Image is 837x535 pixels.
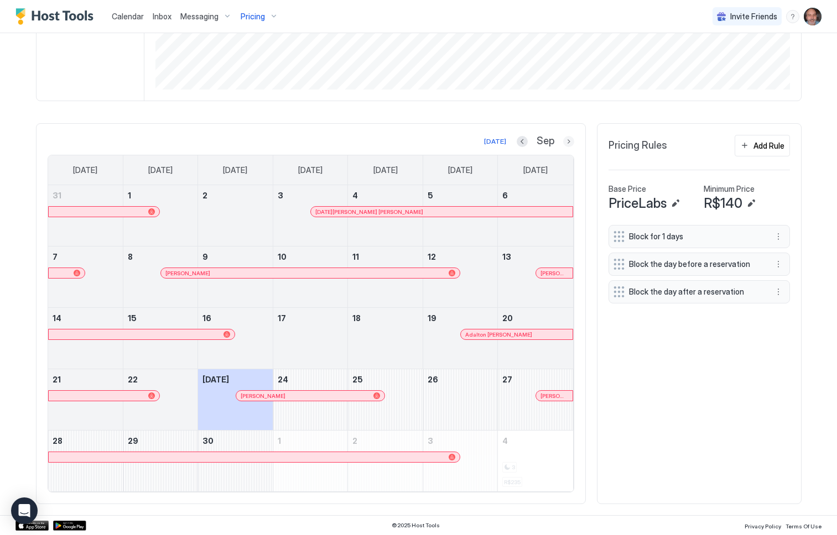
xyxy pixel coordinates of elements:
[128,436,138,445] span: 29
[287,155,334,185] a: Wednesday
[362,155,409,185] a: Thursday
[48,185,123,246] td: August 31, 2025
[428,375,438,384] span: 26
[348,431,423,451] a: October 2, 2025
[348,369,423,390] a: September 25, 2025
[753,140,784,151] div: Add Rule
[498,308,573,328] a: September 20, 2025
[498,369,573,431] td: September 27, 2025
[123,308,198,369] td: September 15, 2025
[212,155,258,185] a: Tuesday
[53,436,63,445] span: 28
[241,12,265,22] span: Pricing
[278,313,286,323] span: 17
[128,375,138,384] span: 22
[15,521,49,531] a: App Store
[223,165,247,175] span: [DATE]
[278,191,283,200] span: 3
[123,369,198,390] a: September 22, 2025
[540,392,568,400] span: [PERSON_NAME]
[202,436,214,445] span: 30
[484,137,506,146] div: [DATE]
[428,313,436,323] span: 19
[123,431,198,451] a: September 29, 2025
[423,431,498,451] a: October 3, 2025
[348,185,423,206] a: September 4, 2025
[392,522,440,529] span: © 2025 Host Tools
[448,165,472,175] span: [DATE]
[629,232,761,242] span: Block for 1 days
[278,252,287,261] span: 10
[609,195,667,212] span: PriceLabs
[273,246,348,267] a: September 10, 2025
[465,331,532,338] span: Adalton [PERSON_NAME]
[298,165,323,175] span: [DATE]
[53,521,86,531] a: Google Play Store
[745,197,758,210] button: Edit
[15,8,98,25] a: Host Tools Logo
[348,185,423,246] td: September 4, 2025
[523,165,548,175] span: [DATE]
[273,369,348,390] a: September 24, 2025
[180,12,219,22] span: Messaging
[498,308,573,369] td: September 20, 2025
[278,375,288,384] span: 24
[704,195,742,212] span: R$140
[745,523,781,529] span: Privacy Policy
[428,436,433,445] span: 3
[348,369,423,431] td: September 25, 2025
[112,12,144,21] span: Calendar
[502,375,512,384] span: 27
[498,246,573,267] a: September 13, 2025
[423,185,498,246] td: September 5, 2025
[123,369,198,431] td: September 22, 2025
[772,230,785,243] button: More options
[198,431,273,451] a: September 30, 2025
[48,369,123,431] td: September 21, 2025
[273,369,348,431] td: September 24, 2025
[772,258,785,271] div: menu
[352,252,359,261] span: 11
[498,431,573,451] a: October 4, 2025
[53,313,61,323] span: 14
[202,191,207,200] span: 2
[629,259,761,269] span: Block the day before a reservation
[772,285,785,298] div: menu
[273,431,348,492] td: October 1, 2025
[273,246,348,308] td: September 10, 2025
[48,369,123,390] a: September 21, 2025
[502,191,508,200] span: 6
[241,392,285,400] span: [PERSON_NAME]
[423,369,498,390] a: September 26, 2025
[202,252,208,261] span: 9
[198,369,273,431] td: September 23, 2025
[540,270,568,277] div: [PERSON_NAME]
[502,252,511,261] span: 13
[273,308,348,328] a: September 17, 2025
[153,12,171,21] span: Inbox
[423,246,498,267] a: September 12, 2025
[772,285,785,298] button: More options
[48,185,123,206] a: August 31, 2025
[53,191,61,200] span: 31
[804,8,822,25] div: User profile
[609,139,667,152] span: Pricing Rules
[273,431,348,451] a: October 1, 2025
[786,520,822,531] a: Terms Of Use
[123,185,198,246] td: September 1, 2025
[198,308,273,369] td: September 16, 2025
[48,246,123,308] td: September 7, 2025
[273,185,348,246] td: September 3, 2025
[517,136,528,147] button: Previous month
[198,308,273,328] a: September 16, 2025
[123,246,198,308] td: September 8, 2025
[128,252,133,261] span: 8
[123,246,198,267] a: September 8, 2025
[165,270,455,277] div: [PERSON_NAME]
[352,191,358,200] span: 4
[348,246,423,308] td: September 11, 2025
[148,165,173,175] span: [DATE]
[348,308,423,328] a: September 18, 2025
